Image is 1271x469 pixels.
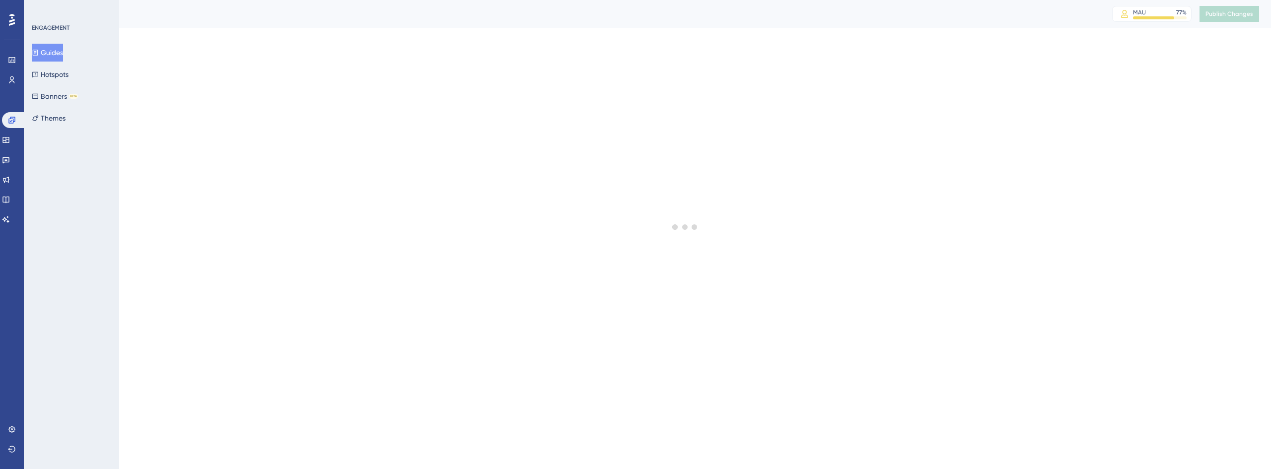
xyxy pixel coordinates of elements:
button: BannersBETA [32,87,78,105]
span: Publish Changes [1205,10,1253,18]
div: ENGAGEMENT [32,24,70,32]
button: Themes [32,109,66,127]
button: Guides [32,44,63,62]
div: 77 % [1176,8,1187,16]
button: Hotspots [32,66,69,83]
div: MAU [1133,8,1146,16]
div: BETA [69,94,78,99]
button: Publish Changes [1200,6,1259,22]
